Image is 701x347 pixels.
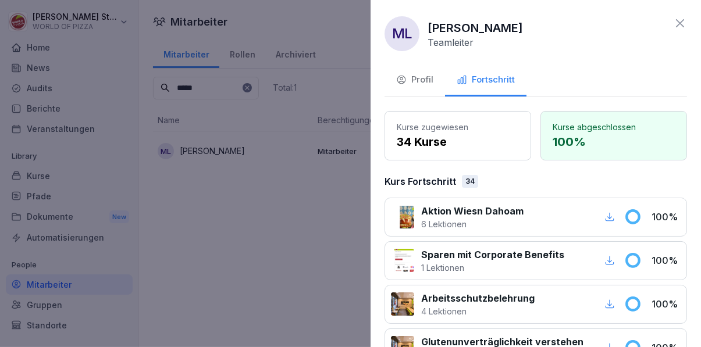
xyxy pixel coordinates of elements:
[445,65,526,96] button: Fortschritt
[652,297,681,311] p: 100 %
[421,291,535,305] p: Arbeitsschutzbelehrung
[428,37,474,48] p: Teamleiter
[457,73,515,87] div: Fortschritt
[421,248,564,262] p: Sparen mit Corporate Benefits
[421,204,524,218] p: Aktion Wiesn Dahoam
[428,19,523,37] p: [PERSON_NAME]
[553,133,675,151] p: 100 %
[385,65,445,96] button: Profil
[397,133,519,151] p: 34 Kurse
[385,16,419,51] div: ML
[652,210,681,224] p: 100 %
[421,262,564,274] p: 1 Lektionen
[421,305,535,317] p: 4 Lektionen
[421,218,524,230] p: 6 Lektionen
[462,175,478,188] div: 34
[385,174,456,188] p: Kurs Fortschritt
[396,73,433,87] div: Profil
[553,121,675,133] p: Kurse abgeschlossen
[652,253,681,267] p: 100 %
[397,121,519,133] p: Kurse zugewiesen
